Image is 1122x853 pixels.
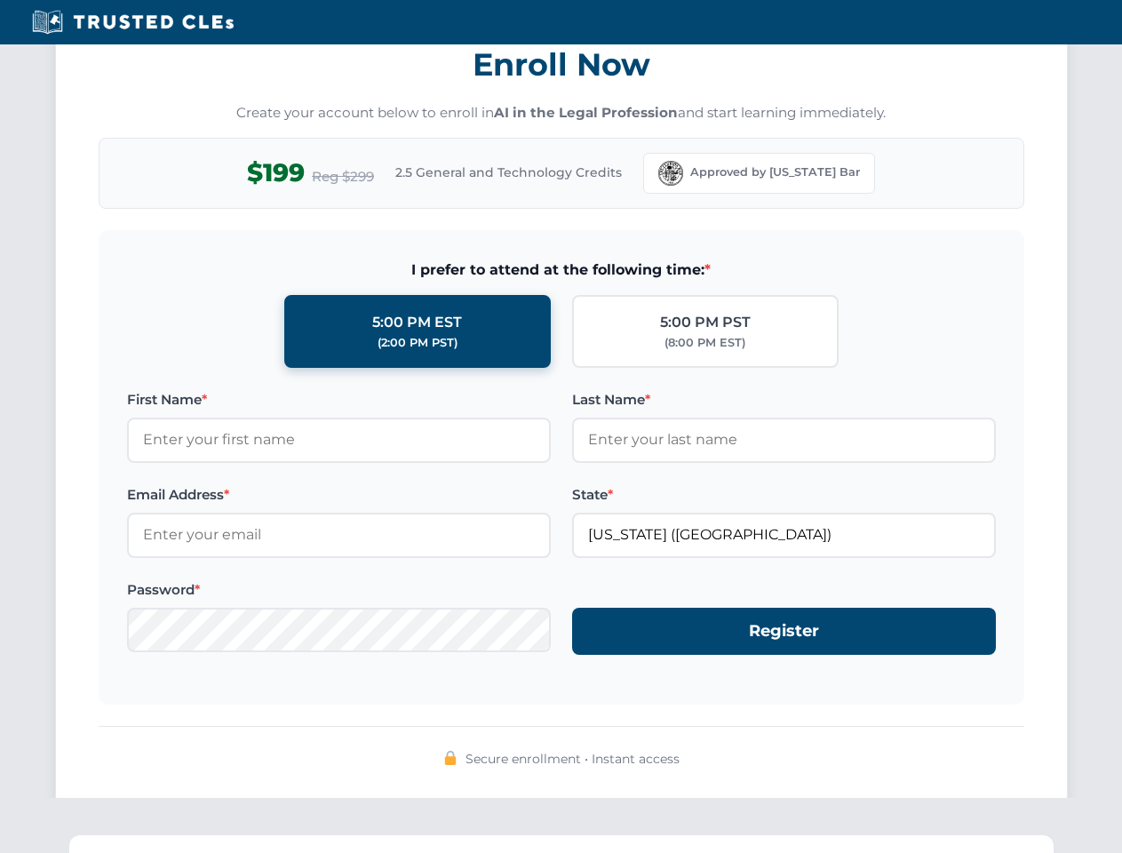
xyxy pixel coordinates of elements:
[690,163,860,181] span: Approved by [US_STATE] Bar
[247,153,305,193] span: $199
[572,484,996,506] label: State
[127,579,551,601] label: Password
[660,311,751,334] div: 5:00 PM PST
[395,163,622,182] span: 2.5 General and Technology Credits
[466,749,680,769] span: Secure enrollment • Instant access
[127,259,996,282] span: I prefer to attend at the following time:
[99,36,1024,92] h3: Enroll Now
[494,104,678,121] strong: AI in the Legal Profession
[572,389,996,411] label: Last Name
[127,418,551,462] input: Enter your first name
[572,608,996,655] button: Register
[127,484,551,506] label: Email Address
[378,334,458,352] div: (2:00 PM PST)
[572,513,996,557] input: Florida (FL)
[664,334,745,352] div: (8:00 PM EST)
[572,418,996,462] input: Enter your last name
[27,9,239,36] img: Trusted CLEs
[99,103,1024,124] p: Create your account below to enroll in and start learning immediately.
[372,311,462,334] div: 5:00 PM EST
[127,389,551,411] label: First Name
[127,513,551,557] input: Enter your email
[658,161,683,186] img: Florida Bar
[443,751,458,765] img: 🔒
[312,166,374,187] span: Reg $299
